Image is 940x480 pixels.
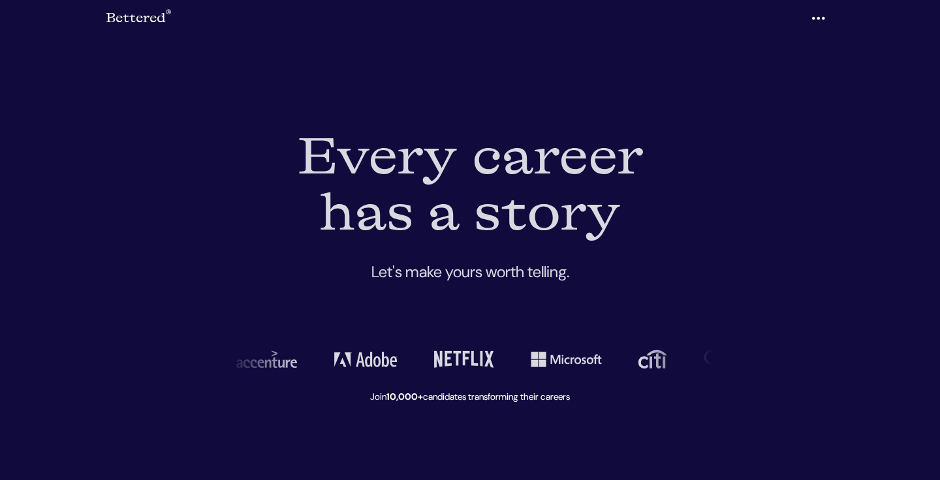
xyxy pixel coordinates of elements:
p: Let's make yours worth telling. [106,258,834,313]
strong: 10,000+ [386,391,423,402]
h1: Every career has a story [106,125,834,253]
a: Bettered® [106,5,171,31]
small: Join candidates transforming their careers [370,391,570,402]
sup: ® [166,9,171,20]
